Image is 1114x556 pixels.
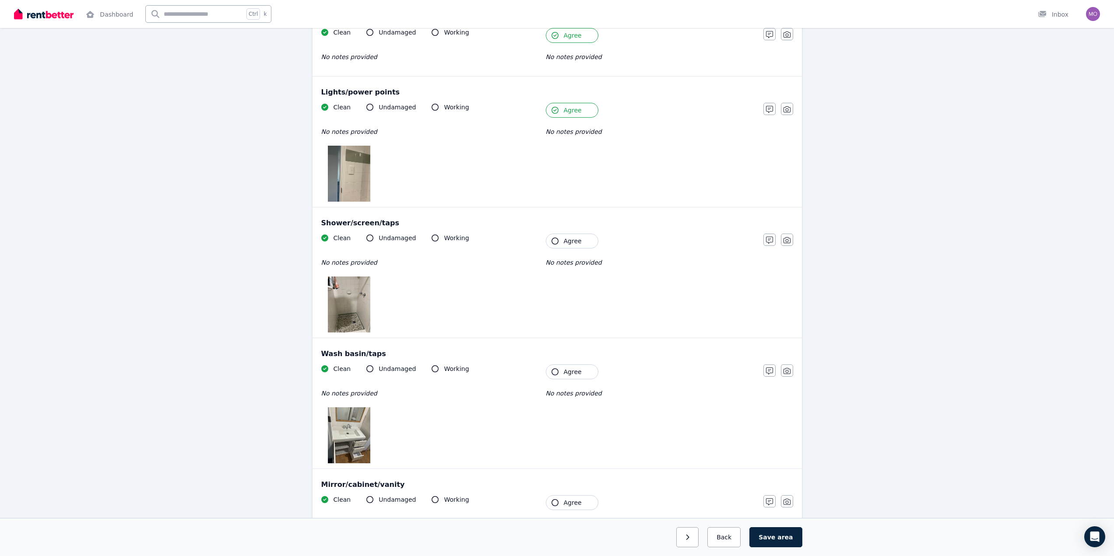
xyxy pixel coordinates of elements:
span: Agree [564,367,582,376]
span: Undamaged [379,103,416,112]
span: Working [444,364,469,373]
span: Working [444,495,469,504]
span: Clean [334,103,351,112]
span: Undamaged [379,234,416,242]
span: No notes provided [546,53,602,60]
button: Agree [546,103,598,118]
img: RentBetter [14,7,74,21]
span: Agree [564,106,582,115]
div: Open Intercom Messenger [1084,526,1105,547]
img: IMG_7854.jpg [328,407,370,463]
div: Mirror/cabinet/vanity [321,479,793,490]
span: Clean [334,495,351,504]
button: Save area [749,527,802,547]
button: Agree [546,28,598,43]
span: Undamaged [379,495,416,504]
span: No notes provided [546,259,602,266]
span: Agree [564,237,582,245]
span: k [264,10,267,17]
button: Agree [546,495,598,510]
button: Agree [546,234,598,248]
span: No notes provided [546,390,602,397]
span: No notes provided [321,128,377,135]
span: Clean [334,28,351,37]
div: Wash basin/taps [321,349,793,359]
span: No notes provided [546,128,602,135]
img: IMG_7861.jpg [328,276,370,332]
button: Agree [546,364,598,379]
span: Clean [334,234,351,242]
span: Agree [564,498,582,507]
span: No notes provided [321,53,377,60]
div: Lights/power points [321,87,793,98]
span: Undamaged [379,364,416,373]
span: No notes provided [321,390,377,397]
img: Morgan McClean [1086,7,1100,21]
span: Working [444,103,469,112]
div: Inbox [1038,10,1068,19]
div: Shower/screen/taps [321,218,793,228]
span: No notes provided [321,259,377,266]
span: Undamaged [379,28,416,37]
span: Ctrl [246,8,260,20]
span: Clean [334,364,351,373]
span: area [777,533,793,542]
span: Working [444,28,469,37]
button: Back [707,527,741,547]
img: IMG_7864.jpg [328,146,370,202]
span: Agree [564,31,582,40]
span: Working [444,234,469,242]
